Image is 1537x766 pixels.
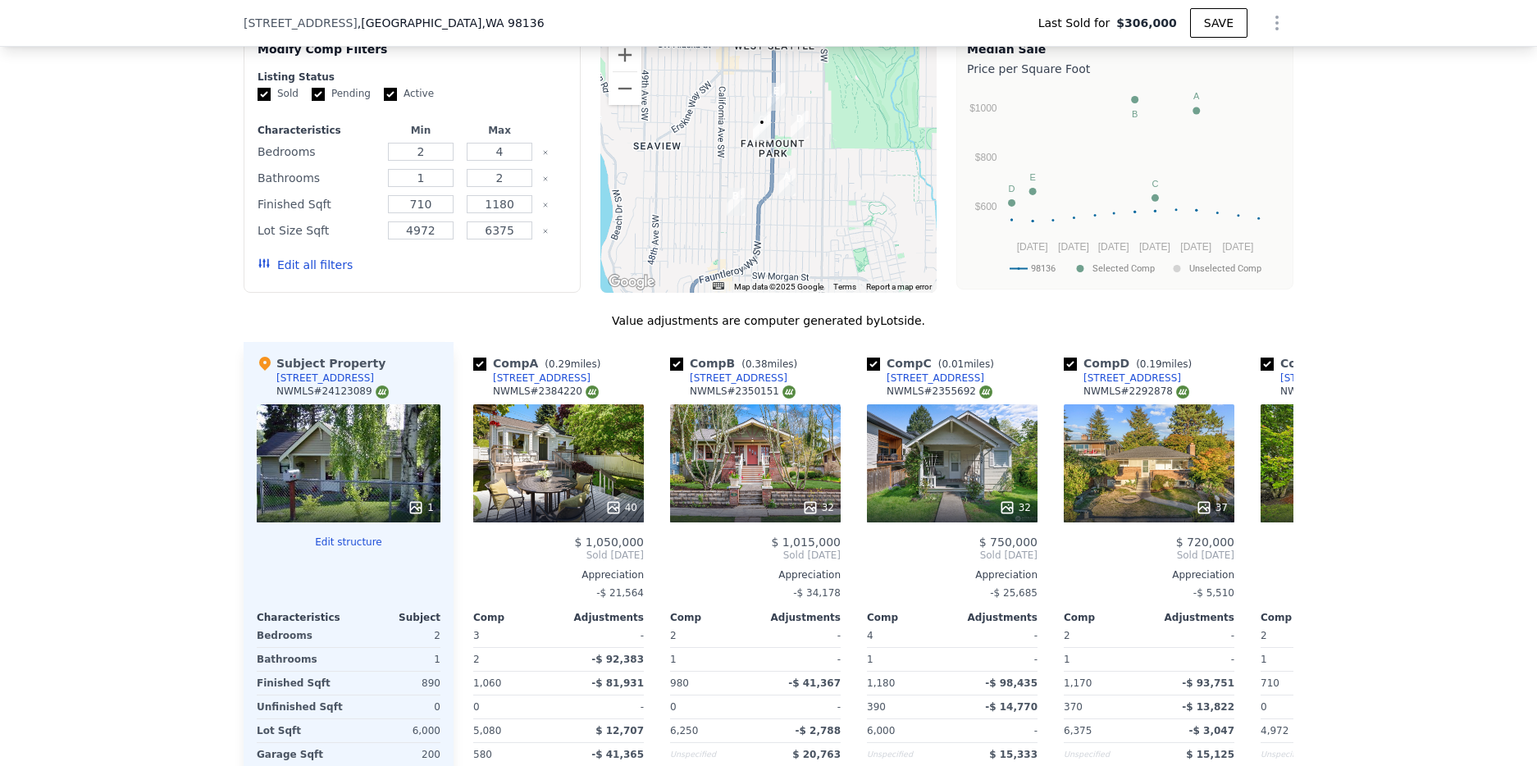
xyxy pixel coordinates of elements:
div: Comp E [1261,355,1393,372]
div: - [562,695,644,718]
text: [DATE] [1098,241,1129,253]
label: Pending [312,87,371,101]
span: -$ 3,047 [1189,725,1234,736]
div: 0 [352,695,440,718]
div: Adjustments [952,611,1038,624]
text: [DATE] [1017,241,1048,253]
div: Finished Sqft [257,672,345,695]
span: -$ 92,383 [591,654,644,665]
div: 5936 42nd Ave SW [727,188,745,216]
span: ( miles) [538,358,607,370]
span: 2 [670,630,677,641]
span: 0.01 [942,358,964,370]
div: - [955,648,1038,671]
svg: A chart. [967,80,1283,285]
span: 0.29 [549,358,571,370]
img: NWMLS Logo [979,385,992,399]
div: Comp B [670,355,804,372]
div: 2 [473,648,555,671]
div: - [759,624,841,647]
div: Unspecified [1064,743,1146,766]
span: 980 [670,677,689,689]
span: ( miles) [932,358,1001,370]
span: 4,972 [1261,725,1288,736]
span: 6,375 [1064,725,1092,736]
div: Appreciation [1261,568,1431,581]
div: [STREET_ADDRESS] [690,372,787,385]
div: Adjustments [755,611,841,624]
div: 37 [1196,499,1228,516]
div: Comp [1064,611,1149,624]
button: Edit all filters [258,257,353,273]
span: 2 [1064,630,1070,641]
div: Max [463,124,536,137]
div: Modify Comp Filters [258,41,567,71]
span: -$ 25,685 [990,587,1038,599]
div: 1 [670,648,752,671]
span: -$ 41,367 [788,677,841,689]
div: Bathrooms [257,648,345,671]
div: 5030 Fauntleroy Way SW [767,83,785,111]
button: Zoom in [609,39,641,71]
span: 3 [473,630,480,641]
div: Comp [867,611,952,624]
text: D [1009,184,1015,194]
div: 5242 40th Ave SW [753,114,771,142]
div: 890 [352,672,440,695]
div: Min [385,124,457,137]
div: - [562,624,644,647]
div: Lot Size Sqft [258,219,378,242]
input: Sold [258,88,271,101]
div: 32 [999,499,1031,516]
div: NWMLS # 2292878 [1083,385,1189,399]
span: $ 15,125 [1186,749,1234,760]
div: Median Sale [967,41,1283,57]
span: $ 20,763 [792,749,841,760]
span: -$ 14,770 [985,701,1038,713]
label: Sold [258,87,299,101]
text: A [1193,91,1200,101]
span: 0.38 [746,358,768,370]
div: Comp C [867,355,1001,372]
img: NWMLS Logo [1176,385,1189,399]
span: 6,000 [867,725,895,736]
span: -$ 21,564 [596,587,644,599]
div: Characteristics [258,124,378,137]
label: Active [384,87,434,101]
span: 0 [473,701,480,713]
span: 4 [867,630,873,641]
div: 5648 38th Ave SW [778,168,796,196]
text: C [1152,179,1158,189]
span: Sold [DATE] [670,549,841,562]
span: 580 [473,749,492,760]
span: $ 720,000 [1176,536,1234,549]
span: -$ 34,178 [793,587,841,599]
a: [STREET_ADDRESS] [867,372,984,385]
a: Report a map error [866,282,932,291]
div: Unspecified [867,743,949,766]
text: [DATE] [1180,241,1211,253]
span: $ 750,000 [979,536,1038,549]
div: 1 [1261,648,1343,671]
span: -$ 2,788 [796,725,841,736]
text: [DATE] [1058,241,1089,253]
div: 6,000 [352,719,440,742]
button: Clear [542,176,549,182]
button: Clear [542,149,549,156]
div: 5230 37th Ave SW [791,111,809,139]
span: 1,060 [473,677,501,689]
a: [STREET_ADDRESS][PERSON_NAME] [1261,372,1451,385]
div: Value adjustments are computer generated by Lotside . [244,312,1293,329]
div: [STREET_ADDRESS] [1083,372,1181,385]
button: Clear [542,202,549,208]
div: Comp D [1064,355,1198,372]
div: Subject [349,611,440,624]
text: Selected Comp [1092,263,1155,274]
div: Adjustments [559,611,644,624]
span: Sold [DATE] [473,549,644,562]
div: Unspecified [670,743,752,766]
div: - [759,648,841,671]
span: ( miles) [735,358,804,370]
div: NWMLS # 2384220 [493,385,599,399]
